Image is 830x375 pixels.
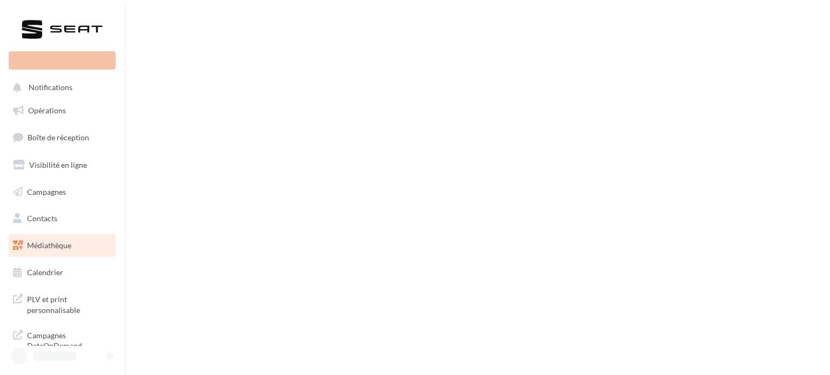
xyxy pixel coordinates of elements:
a: Opérations [6,99,118,122]
span: Notifications [29,83,72,92]
a: Campagnes [6,181,118,203]
a: Médiathèque [6,234,118,257]
span: Opérations [28,106,66,115]
span: Campagnes DataOnDemand [27,328,111,351]
span: Calendrier [27,268,63,277]
span: PLV et print personnalisable [27,292,111,315]
span: Campagnes [27,187,66,196]
a: Contacts [6,207,118,230]
a: Visibilité en ligne [6,154,118,176]
span: Visibilité en ligne [29,160,87,169]
span: Contacts [27,214,57,223]
span: Médiathèque [27,241,71,250]
a: Boîte de réception [6,126,118,149]
div: Nouvelle campagne [9,51,116,70]
a: Campagnes DataOnDemand [6,324,118,356]
a: Calendrier [6,261,118,284]
span: Boîte de réception [28,133,89,142]
a: PLV et print personnalisable [6,288,118,319]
